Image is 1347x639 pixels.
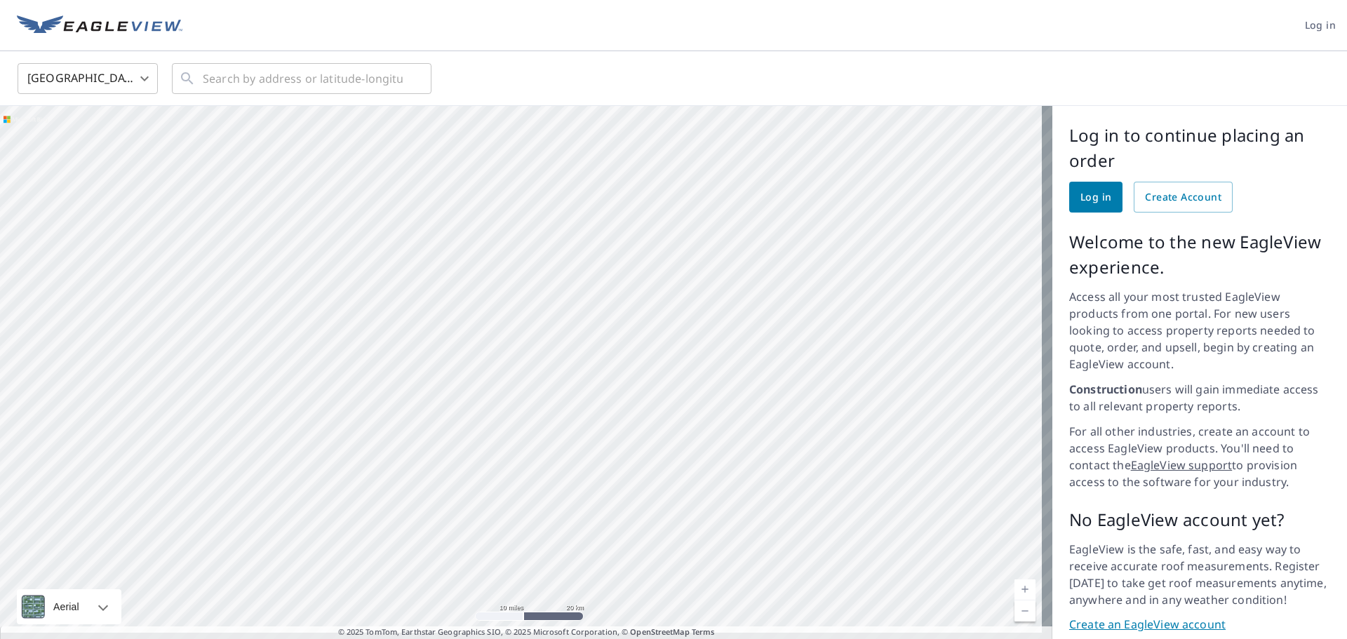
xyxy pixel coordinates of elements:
[17,589,121,624] div: Aerial
[49,589,83,624] div: Aerial
[17,15,182,36] img: EV Logo
[203,59,403,98] input: Search by address or latitude-longitude
[1069,423,1330,490] p: For all other industries, create an account to access EagleView products. You'll need to contact ...
[1134,182,1233,213] a: Create Account
[692,626,715,637] a: Terms
[1069,382,1142,397] strong: Construction
[1069,541,1330,608] p: EagleView is the safe, fast, and easy way to receive accurate roof measurements. Register [DATE] ...
[1069,617,1330,633] a: Create an EagleView account
[338,626,715,638] span: © 2025 TomTom, Earthstar Geographics SIO, © 2025 Microsoft Corporation, ©
[1305,17,1336,34] span: Log in
[1069,507,1330,532] p: No EagleView account yet?
[1069,229,1330,280] p: Welcome to the new EagleView experience.
[630,626,689,637] a: OpenStreetMap
[1014,579,1036,600] a: Current Level 9, Zoom In
[1069,381,1330,415] p: users will gain immediate access to all relevant property reports.
[18,59,158,98] div: [GEOGRAPHIC_DATA]
[1131,457,1233,473] a: EagleView support
[1014,600,1036,621] a: Current Level 9, Zoom Out
[1080,189,1111,206] span: Log in
[1069,123,1330,173] p: Log in to continue placing an order
[1069,288,1330,372] p: Access all your most trusted EagleView products from one portal. For new users looking to access ...
[1145,189,1221,206] span: Create Account
[1069,182,1122,213] a: Log in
